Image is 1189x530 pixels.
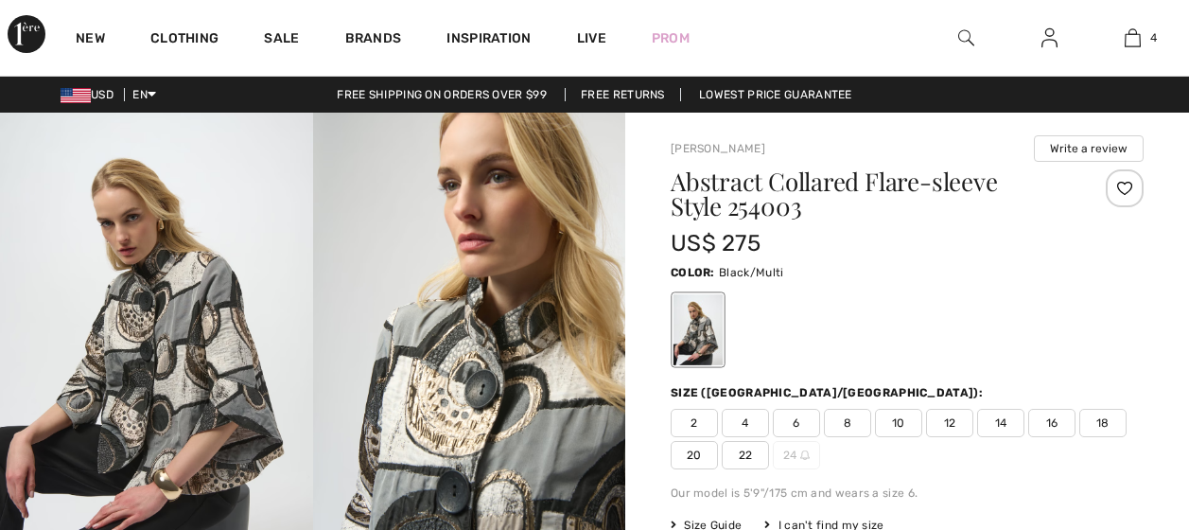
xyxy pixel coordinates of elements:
span: 4 [722,409,769,437]
span: EN [132,88,156,101]
img: search the website [958,26,974,49]
span: 16 [1028,409,1075,437]
span: USD [61,88,121,101]
a: Sale [264,30,299,50]
iframe: Opens a widget where you can chat to one of our agents [1069,388,1170,435]
img: ring-m.svg [800,450,810,460]
div: Size ([GEOGRAPHIC_DATA]/[GEOGRAPHIC_DATA]): [671,384,987,401]
span: US$ 275 [671,230,761,256]
span: Black/Multi [719,266,783,279]
span: 12 [926,409,973,437]
span: 14 [977,409,1024,437]
h1: Abstract Collared Flare-sleeve Style 254003 [671,169,1065,219]
a: Clothing [150,30,219,50]
a: [PERSON_NAME] [671,142,765,155]
a: Live [577,28,606,48]
img: 1ère Avenue [8,15,45,53]
img: US Dollar [61,88,91,103]
a: Free shipping on orders over $99 [322,88,562,101]
button: Write a review [1034,135,1144,162]
span: Inspiration [446,30,531,50]
span: 10 [875,409,922,437]
a: New [76,30,105,50]
span: Color: [671,266,715,279]
a: Brands [345,30,402,50]
a: Lowest Price Guarantee [684,88,867,101]
span: 6 [773,409,820,437]
div: Our model is 5'9"/175 cm and wears a size 6. [671,485,1144,502]
a: Prom [652,28,690,48]
div: Black/Multi [673,294,723,365]
span: 8 [824,409,871,437]
span: 22 [722,441,769,469]
a: Sign In [1026,26,1073,50]
span: 24 [773,441,820,469]
span: 2 [671,409,718,437]
a: 4 [1092,26,1173,49]
img: My Bag [1125,26,1141,49]
img: My Info [1041,26,1058,49]
a: Free Returns [565,88,681,101]
span: 20 [671,441,718,469]
span: 4 [1150,29,1157,46]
